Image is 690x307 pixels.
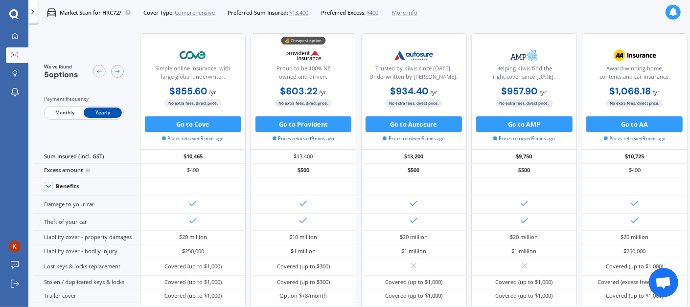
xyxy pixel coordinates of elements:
[255,116,352,132] button: Go to Provident
[496,99,553,107] span: No extra fees, direct price.
[319,88,326,96] span: / yr
[60,9,122,17] p: Market Scan for HRC727
[34,196,140,213] div: Damage to your car
[281,37,325,44] div: 💰 Cheapest option
[47,8,56,17] img: car.f15378c7a67c060ca3f3.svg
[209,88,216,96] span: / yr
[401,247,426,255] div: $1 million
[493,135,555,142] span: Prices retrieved 9 mins ago
[34,150,140,163] div: Sum insured (incl. GST)
[390,85,429,97] b: $934.40
[321,9,366,17] span: Preferred Excess:
[251,150,356,163] div: $13,400
[228,9,288,17] span: Preferred Sum Insured:
[606,292,663,300] div: Covered (up to $1,000)
[476,116,573,132] button: Go to AMP
[366,116,462,132] button: Go to Autosure
[598,278,672,286] div: Covered (excess free <$1,000)
[582,150,688,163] div: $10,725
[182,247,204,255] div: $250,000
[84,108,122,118] span: Yearly
[496,278,553,286] div: Covered (up to $1,000)
[143,9,174,17] span: Cover Type:
[280,85,318,97] b: $803.22
[175,9,215,17] span: Comprehensive
[34,231,140,244] div: Liability cover - property damages
[361,164,467,177] div: $500
[34,289,140,303] div: Trailer cover
[471,150,577,163] div: $9,750
[164,278,222,286] div: Covered (up to $1,000)
[368,65,460,84] div: Trusted by Kiwis since [DATE]. Underwritten by [PERSON_NAME].
[56,183,79,190] div: Benefits
[277,278,330,286] div: Covered (up to $300)
[385,278,442,286] div: Covered (up to $1,000)
[147,65,239,84] div: Simple online insurance, with large global underwriter.
[392,9,417,17] span: More info
[512,247,537,255] div: $1 million
[279,292,327,300] div: Option $<8/month
[609,85,651,97] b: $1,068.18
[179,233,207,241] div: $20 million
[34,164,140,177] div: Excess amount
[291,247,316,255] div: $1 million
[289,233,317,241] div: $10 million
[606,99,663,107] span: No extra fees, direct price.
[582,164,688,177] div: $400
[9,241,21,252] img: ACg8ocLZmwzLba3vTngr4nRuOfRzrRfMf0MDcvsfuNTZrNd8yg51yQ=s96-c
[34,244,140,258] div: Liability cover - bodily injury
[140,150,246,163] div: $10,465
[277,45,329,65] img: Provident.png
[44,64,78,70] span: We've found
[34,258,140,275] div: Lost keys & locks replacement
[400,233,428,241] div: $20 million
[277,263,330,270] div: Covered (up to $300)
[164,292,222,300] div: Covered (up to $1,000)
[586,116,683,132] button: Go to AA
[604,135,666,142] span: Prices retrieved 9 mins ago
[34,214,140,231] div: Theft of your car
[621,233,648,241] div: $20 million
[167,45,219,65] img: Cove.webp
[44,95,124,103] div: Payment frequency
[145,116,241,132] button: Go to Cove
[140,164,246,177] div: $400
[44,69,78,80] span: 5 options
[430,88,437,96] span: / yr
[385,292,442,300] div: Covered (up to $1,000)
[273,135,334,142] span: Prices retrieved 9 mins ago
[385,99,442,107] span: No extra fees, direct price.
[162,135,224,142] span: Prices retrieved 9 mins ago
[164,99,222,107] span: No extra fees, direct price.
[606,263,663,270] div: Covered (up to $1,000)
[589,65,681,84] div: Award-winning home, contents and car insurance.
[46,108,84,118] span: Monthly
[275,99,332,107] span: No extra fees, direct price.
[367,9,378,17] span: $400
[609,45,661,65] img: AA.webp
[510,233,538,241] div: $20 million
[478,65,570,84] div: Helping Kiwis find the right cover since [DATE].
[169,85,207,97] b: $855.60
[471,164,577,177] div: $500
[496,292,553,300] div: Covered (up to $1,000)
[257,65,349,84] div: Proud to be 100% NZ owned and driven.
[652,88,660,96] span: / yr
[649,268,678,297] div: Open chat
[34,276,140,289] div: Stolen / duplicated keys & locks
[623,247,645,255] div: $250,000
[540,88,547,96] span: / yr
[361,150,467,163] div: $13,200
[502,85,538,97] b: $957.90
[164,263,222,270] div: Covered (up to $1,000)
[251,164,356,177] div: $500
[388,45,440,65] img: Autosure.webp
[383,135,444,142] span: Prices retrieved 9 mins ago
[289,9,308,17] span: $13,400
[498,45,550,65] img: AMP.webp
